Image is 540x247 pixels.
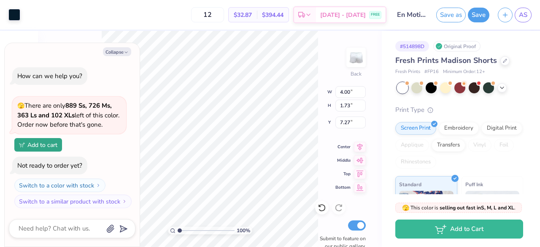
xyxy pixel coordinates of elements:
div: Embroidery [439,122,479,135]
span: $32.87 [234,11,252,19]
span: Middle [335,157,351,163]
img: Puff Ink [465,191,520,233]
span: 🫣 [17,102,24,110]
span: Standard [399,180,421,189]
span: 100 % [237,227,250,234]
span: This color is . [402,204,516,212]
div: Vinyl [468,139,491,152]
span: [DATE] - [DATE] [320,11,366,19]
div: Transfers [432,139,465,152]
strong: selling out fast in S, M, L and XL [440,204,514,211]
span: Puff Ink [465,180,483,189]
div: # 514898D [395,41,429,52]
div: Print Type [395,105,523,115]
button: Collapse [103,47,131,56]
input: Untitled Design [391,6,432,23]
img: Switch to a color with stock [96,183,101,188]
button: Add to Cart [395,220,523,239]
button: Save [468,8,489,22]
input: – – [191,7,224,22]
div: Original Proof [433,41,481,52]
span: FREE [371,12,380,18]
span: 🫣 [402,204,409,212]
div: Digital Print [481,122,522,135]
button: Save as [436,8,466,22]
span: Bottom [335,185,351,190]
span: Top [335,171,351,177]
span: Center [335,144,351,150]
div: Back [351,70,362,78]
img: Add to cart [19,142,25,147]
span: AS [519,10,527,20]
span: There are only left of this color. Order now before that's gone. [17,101,119,129]
button: Switch to a similar product with stock [14,195,132,208]
strong: 889 Ss, 726 Ms, 363 Ls and 102 XLs [17,101,112,119]
div: Applique [395,139,429,152]
a: AS [515,8,532,22]
span: Fresh Prints Madison Shorts [395,55,497,65]
button: Add to cart [14,138,62,152]
img: Back [348,49,364,66]
div: Foil [494,139,514,152]
span: Fresh Prints [395,68,420,76]
span: $394.44 [262,11,283,19]
span: Minimum Order: 12 + [443,68,485,76]
div: How can we help you? [17,72,82,80]
img: Standard [399,191,454,233]
div: Rhinestones [395,156,436,168]
div: Screen Print [395,122,436,135]
span: # FP16 [424,68,439,76]
div: Not ready to order yet? [17,161,82,170]
button: Switch to a color with stock [14,179,105,192]
img: Switch to a similar product with stock [122,199,127,204]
